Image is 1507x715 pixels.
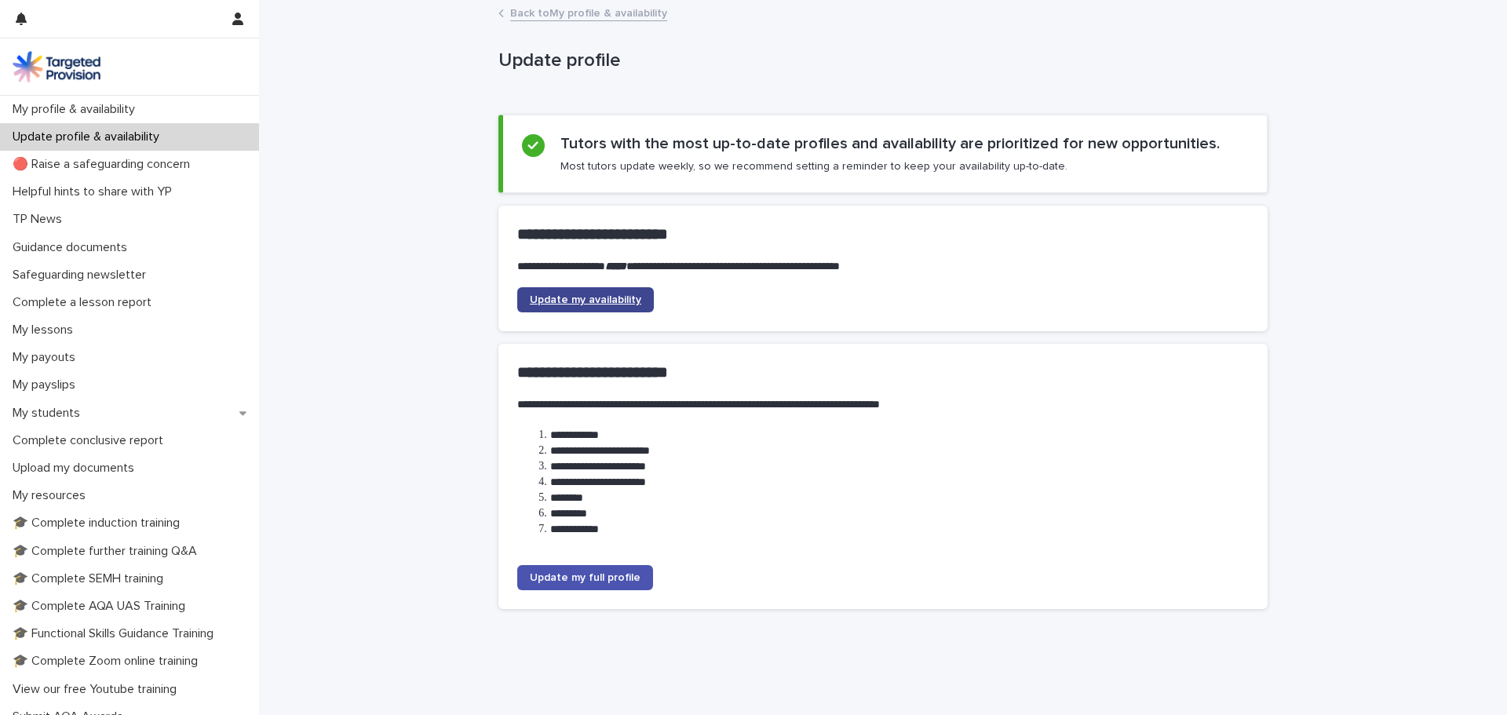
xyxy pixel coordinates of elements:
[6,240,140,255] p: Guidance documents
[6,323,86,337] p: My lessons
[6,461,147,476] p: Upload my documents
[6,130,172,144] p: Update profile & availability
[6,488,98,503] p: My resources
[517,565,653,590] a: Update my full profile
[530,572,640,583] span: Update my full profile
[6,212,75,227] p: TP News
[6,654,210,669] p: 🎓 Complete Zoom online training
[6,682,189,697] p: View our free Youtube training
[6,516,192,531] p: 🎓 Complete induction training
[13,51,100,82] img: M5nRWzHhSzIhMunXDL62
[498,49,1261,72] p: Update profile
[6,599,198,614] p: 🎓 Complete AQA UAS Training
[6,378,88,392] p: My payslips
[6,157,203,172] p: 🔴 Raise a safeguarding concern
[6,406,93,421] p: My students
[6,544,210,559] p: 🎓 Complete further training Q&A
[530,294,641,305] span: Update my availability
[6,350,88,365] p: My payouts
[6,295,164,310] p: Complete a lesson report
[560,159,1067,173] p: Most tutors update weekly, so we recommend setting a reminder to keep your availability up-to-date.
[510,3,667,21] a: Back toMy profile & availability
[6,102,148,117] p: My profile & availability
[560,134,1220,153] h2: Tutors with the most up-to-date profiles and availability are prioritized for new opportunities.
[6,571,176,586] p: 🎓 Complete SEMH training
[6,433,176,448] p: Complete conclusive report
[6,268,159,283] p: Safeguarding newsletter
[517,287,654,312] a: Update my availability
[6,184,184,199] p: Helpful hints to share with YP
[6,626,226,641] p: 🎓 Functional Skills Guidance Training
